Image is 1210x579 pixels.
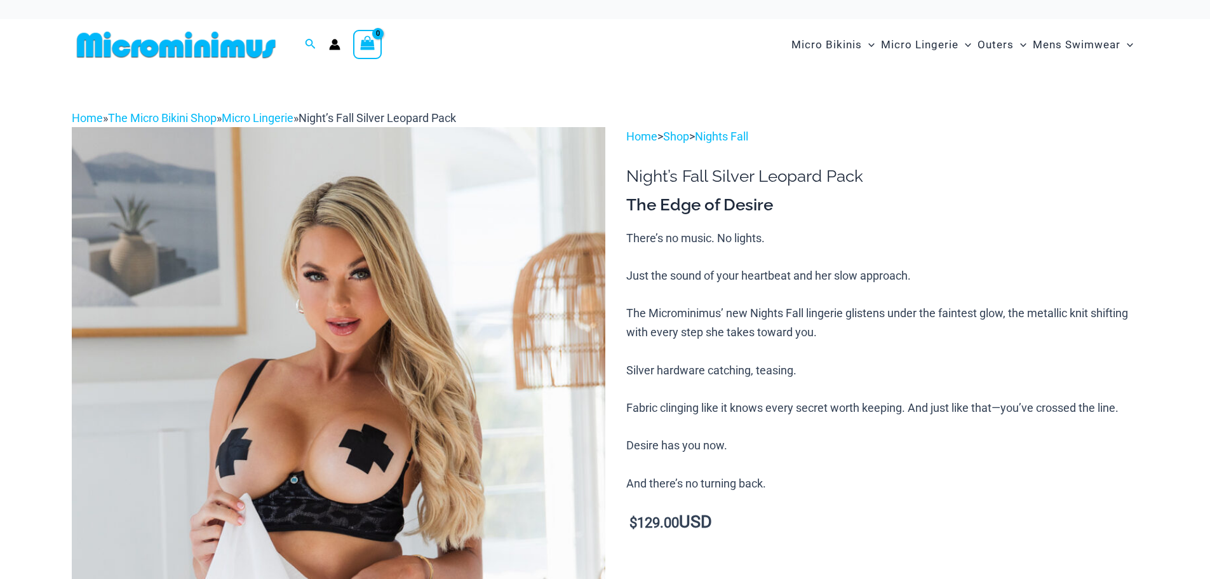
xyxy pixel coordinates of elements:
[305,37,316,53] a: Search icon link
[626,130,657,143] a: Home
[72,31,281,59] img: MM SHOP LOGO FLAT
[329,39,340,50] a: Account icon link
[791,29,862,61] span: Micro Bikinis
[72,111,456,125] span: » » »
[862,29,875,61] span: Menu Toggle
[1014,29,1026,61] span: Menu Toggle
[629,515,679,531] bdi: 129.00
[626,167,1138,186] h1: Night’s Fall Silver Leopard Pack
[353,30,382,59] a: View Shopping Cart, empty
[626,194,1138,216] h3: The Edge of Desire
[626,229,1138,493] p: There’s no music. No lights. Just the sound of your heartbeat and her slow approach. The Micromin...
[1030,25,1136,64] a: Mens SwimwearMenu ToggleMenu Toggle
[786,24,1139,66] nav: Site Navigation
[626,127,1138,146] p: > >
[629,515,637,531] span: $
[299,111,456,125] span: Night’s Fall Silver Leopard Pack
[978,29,1014,61] span: Outers
[1120,29,1133,61] span: Menu Toggle
[958,29,971,61] span: Menu Toggle
[626,513,1138,533] p: USD
[974,25,1030,64] a: OutersMenu ToggleMenu Toggle
[881,29,958,61] span: Micro Lingerie
[788,25,878,64] a: Micro BikinisMenu ToggleMenu Toggle
[72,111,103,125] a: Home
[108,111,217,125] a: The Micro Bikini Shop
[695,130,748,143] a: Nights Fall
[663,130,689,143] a: Shop
[222,111,293,125] a: Micro Lingerie
[878,25,974,64] a: Micro LingerieMenu ToggleMenu Toggle
[1033,29,1120,61] span: Mens Swimwear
